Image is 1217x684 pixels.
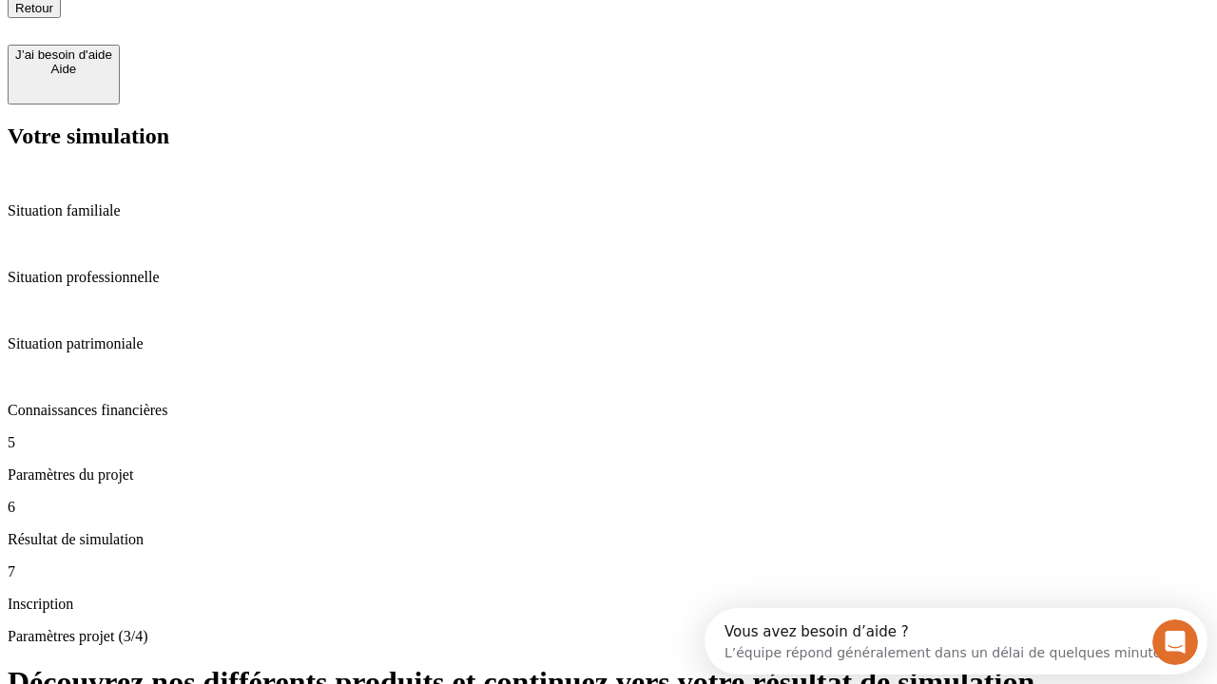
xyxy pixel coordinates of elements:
[8,596,1209,613] p: Inscription
[8,563,1209,580] p: 7
[8,8,524,60] div: Ouvrir le Messenger Intercom
[8,466,1209,484] p: Paramètres du projet
[8,434,1209,451] p: 5
[8,402,1209,419] p: Connaissances financières
[705,608,1207,674] iframe: Intercom live chat discovery launcher
[8,123,1209,149] h2: Votre simulation
[8,531,1209,548] p: Résultat de simulation
[8,628,1209,645] p: Paramètres projet (3/4)
[20,16,468,31] div: Vous avez besoin d’aide ?
[15,62,112,76] div: Aide
[1152,619,1198,665] iframe: Intercom live chat
[8,45,120,104] button: J’ai besoin d'aideAide
[8,202,1209,219] p: Situation familiale
[8,269,1209,286] p: Situation professionnelle
[15,47,112,62] div: J’ai besoin d'aide
[20,31,468,51] div: L’équipe répond généralement dans un délai de quelques minutes.
[8,499,1209,516] p: 6
[15,1,53,15] span: Retour
[8,335,1209,352] p: Situation patrimoniale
